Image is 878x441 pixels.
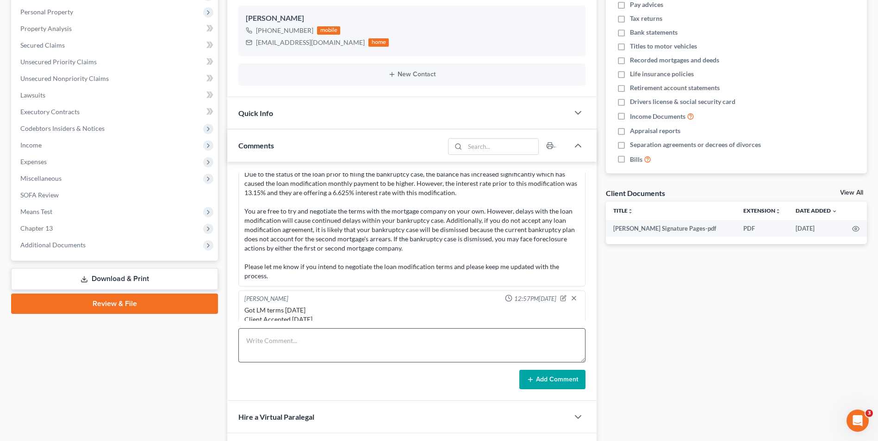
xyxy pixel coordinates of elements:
[465,139,538,154] input: Search...
[20,24,72,32] span: Property Analysis
[20,224,53,232] span: Chapter 13
[796,207,837,214] a: Date Added expand_more
[775,208,781,214] i: unfold_more
[788,220,845,237] td: [DATE]
[20,191,59,199] span: SOFA Review
[368,38,389,47] div: home
[630,83,720,92] span: Retirement account statements
[630,28,678,37] span: Bank statements
[256,26,313,35] div: [PHONE_NUMBER]
[256,38,365,47] div: [EMAIL_ADDRESS][DOMAIN_NAME]
[317,26,340,35] div: mobile
[630,42,697,51] span: Titles to motor vehicles
[20,108,80,116] span: Executory Contracts
[736,220,788,237] td: PDF
[13,54,218,70] a: Unsecured Priority Claims
[11,294,218,314] a: Review & File
[238,109,273,117] span: Quick Info
[244,294,288,304] div: [PERSON_NAME]
[628,208,633,214] i: unfold_more
[832,208,837,214] i: expand_more
[20,174,62,182] span: Miscellaneous
[244,306,579,324] div: Got LM terms [DATE] Client Accepted [DATE]
[20,91,45,99] span: Lawsuits
[20,124,105,132] span: Codebtors Insiders & Notices
[13,87,218,104] a: Lawsuits
[20,158,47,165] span: Expenses
[630,112,685,121] span: Income Documents
[514,294,556,303] span: 12:57PM[DATE]
[606,220,736,237] td: [PERSON_NAME] Signature Pages-pdf
[20,8,73,16] span: Personal Property
[244,142,579,281] div: client had an issue with the terms. email to client Due to the status of the loan prior to filing...
[20,74,109,82] span: Unsecured Nonpriority Claims
[246,13,578,24] div: [PERSON_NAME]
[613,207,633,214] a: Titleunfold_more
[238,412,314,421] span: Hire a Virtual Paralegal
[13,20,218,37] a: Property Analysis
[13,37,218,54] a: Secured Claims
[606,188,665,198] div: Client Documents
[20,241,86,249] span: Additional Documents
[519,370,585,389] button: Add Comment
[13,187,218,203] a: SOFA Review
[630,14,662,23] span: Tax returns
[630,55,719,65] span: Recorded mortgages and deeds
[20,58,97,66] span: Unsecured Priority Claims
[20,141,42,149] span: Income
[630,69,694,79] span: Life insurance policies
[630,97,735,106] span: Drivers license & social security card
[847,410,869,432] iframe: Intercom live chat
[20,41,65,49] span: Secured Claims
[246,71,578,78] button: New Contact
[13,104,218,120] a: Executory Contracts
[20,208,52,215] span: Means Test
[630,155,642,164] span: Bills
[743,207,781,214] a: Extensionunfold_more
[866,410,873,417] span: 3
[630,126,680,135] span: Appraisal reports
[13,70,218,87] a: Unsecured Nonpriority Claims
[238,141,274,150] span: Comments
[630,140,761,149] span: Separation agreements or decrees of divorces
[11,268,218,290] a: Download & Print
[840,190,863,196] a: View All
